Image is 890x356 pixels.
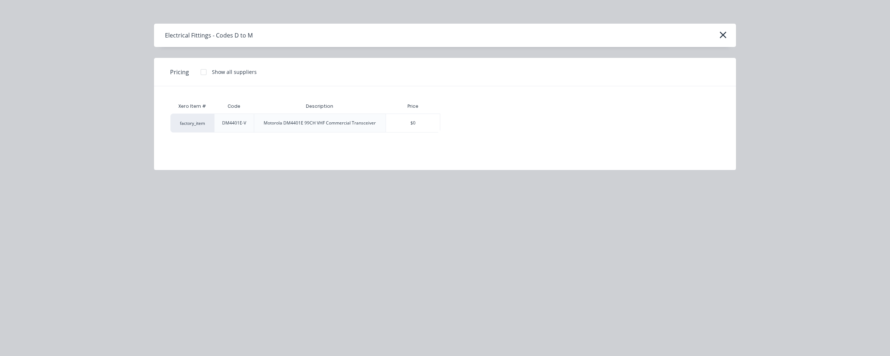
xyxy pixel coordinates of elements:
[170,114,214,132] div: factory_item
[170,68,189,76] span: Pricing
[264,120,376,126] div: Motorola DM4401E 99CH VHF Commercial Transceiver
[222,97,246,115] div: Code
[165,31,253,40] div: Electrical Fittings - Codes D to M
[212,68,257,76] div: Show all suppliers
[170,99,214,114] div: Xero Item #
[386,99,440,114] div: Price
[222,120,246,126] div: DM4401E-V
[300,97,339,115] div: Description
[386,114,440,132] div: $0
